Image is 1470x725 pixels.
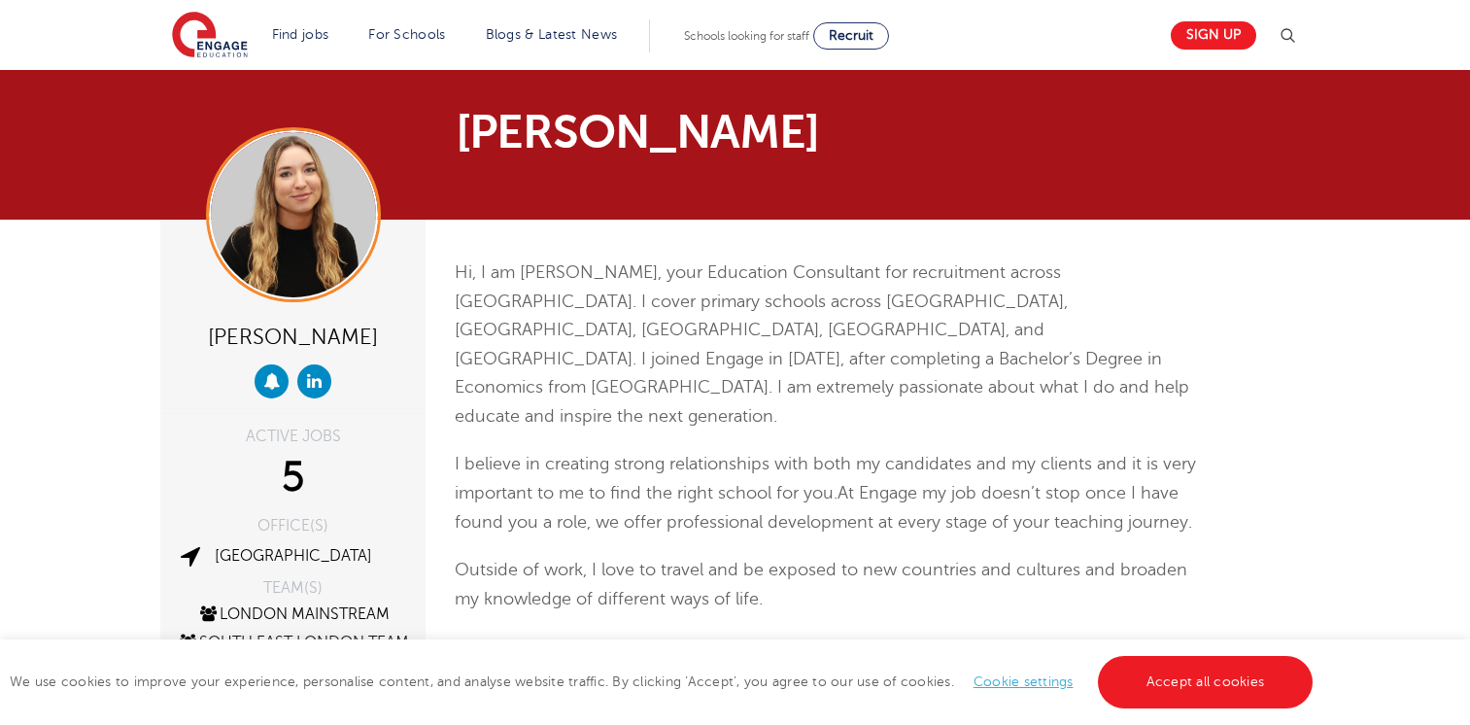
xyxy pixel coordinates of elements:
a: For Schools [368,27,445,42]
div: [PERSON_NAME] [175,317,411,355]
a: Sign up [1171,21,1256,50]
a: Find jobs [272,27,329,42]
img: Engage Education [172,12,248,60]
div: OFFICE(S) [175,518,411,534]
div: TEAM(S) [175,580,411,596]
span: At Engage my job doesn’t stop once I have found you a role, we offer professional development at ... [455,483,1192,532]
a: Cookie settings [974,674,1074,689]
span: Hi, I am [PERSON_NAME], your Education Consultant for recruitment across [GEOGRAPHIC_DATA]. I cov... [455,262,1189,426]
h1: [PERSON_NAME] [456,109,917,155]
a: London Mainstream [197,605,390,623]
span: I believe in creating strong relationships with both my candidates and my clients and it is very ... [455,454,1196,502]
span: Schools looking for staff [684,29,809,43]
div: 5 [175,454,411,502]
a: South East London Team [177,634,409,651]
span: Recruit [829,28,873,43]
span: Outside of work, I love to travel and be exposed to new countries and cultures and broaden my kno... [455,560,1187,608]
a: [GEOGRAPHIC_DATA] [215,547,372,565]
a: Accept all cookies [1098,656,1314,708]
div: ACTIVE JOBS [175,429,411,444]
span: We use cookies to improve your experience, personalise content, and analyse website traffic. By c... [10,674,1317,689]
a: Recruit [813,22,889,50]
a: Blogs & Latest News [486,27,618,42]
